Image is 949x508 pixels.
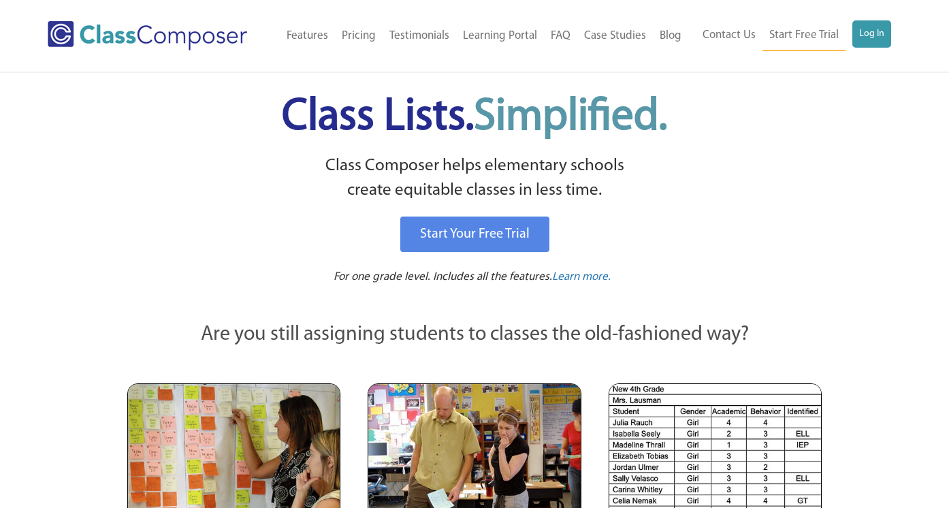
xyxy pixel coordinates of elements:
p: Are you still assigning students to classes the old-fashioned way? [127,320,822,350]
span: Simplified. [474,95,667,140]
a: Learn more. [552,269,611,286]
span: Class Lists. [282,95,667,140]
a: FAQ [544,21,577,51]
a: Contact Us [696,20,762,50]
span: Start Your Free Trial [420,227,530,241]
a: Start Your Free Trial [400,217,549,252]
a: Learning Portal [456,21,544,51]
img: Class Composer [48,21,247,50]
a: Case Studies [577,21,653,51]
a: Blog [653,21,688,51]
nav: Header Menu [688,20,892,51]
a: Features [280,21,335,51]
a: Start Free Trial [762,20,846,51]
p: Class Composer helps elementary schools create equitable classes in less time. [125,154,824,204]
nav: Header Menu [271,21,688,51]
a: Pricing [335,21,383,51]
a: Testimonials [383,21,456,51]
span: Learn more. [552,271,611,283]
span: For one grade level. Includes all the features. [334,271,552,283]
a: Log In [852,20,891,48]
